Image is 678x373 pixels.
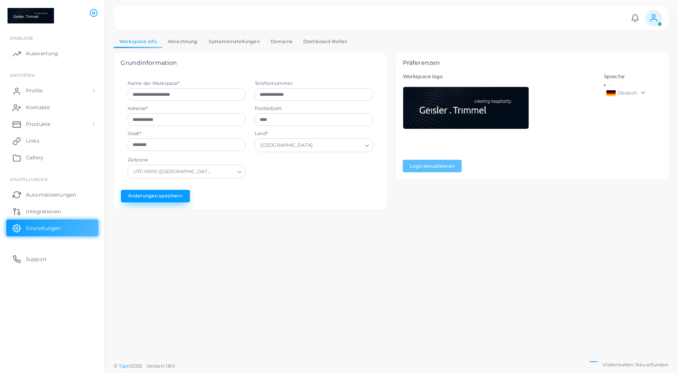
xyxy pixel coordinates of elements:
[26,120,50,128] span: Produkte
[603,361,669,368] span: Visitenkarten. Neu erfunden.
[128,80,179,87] label: Name der Workspace
[128,157,148,164] label: Zeitzone
[26,255,47,263] span: Support
[255,138,373,152] div: Search for option
[128,130,141,137] label: Stadt
[114,363,175,370] span: ©
[26,191,76,199] span: Automatisierungen
[6,203,98,220] a: Integrationen
[298,36,353,48] a: Dashboard-Rollen
[604,88,662,98] a: Deutsch
[315,141,362,150] input: Search for option
[146,363,175,369] span: Version: 1.8.0
[114,36,162,48] a: Workspace info
[6,250,98,267] a: Support
[203,36,265,48] a: Systemeinstellungen
[26,154,43,161] span: Gallery
[6,133,98,149] a: Links
[133,168,213,176] span: UTC+01:00 ([GEOGRAPHIC_DATA], [GEOGRAPHIC_DATA], [GEOGRAPHIC_DATA], [GEOGRAPHIC_DATA], War...
[26,208,61,215] span: Integrationen
[121,59,380,66] h4: Grundinformation
[403,74,595,79] h5: Workspace logo
[6,45,98,62] a: Auswertung
[6,99,98,116] a: Kontakte
[10,36,33,41] span: EINBLICKE
[128,105,148,112] label: Adresse
[26,137,39,145] span: Links
[255,105,373,112] label: Postleitzahl
[6,149,98,166] a: Gallery
[6,116,98,133] a: Produkte
[10,73,35,78] span: ENTITÄTEN
[215,167,235,176] input: Search for option
[26,87,43,95] span: Profile
[128,165,246,178] div: Search for option
[403,160,462,172] button: Logo aktualisieren
[10,177,47,182] span: Einstellungen
[119,363,131,369] a: Tapni
[162,36,203,48] a: Abrechnung
[26,104,50,111] span: Kontakte
[131,363,141,370] span: 2025
[604,74,662,79] h5: Sprache
[618,90,637,96] span: Deutsch
[6,186,98,203] a: Automatisierungen
[6,82,98,99] a: Profile
[26,50,58,57] span: Auswertung
[606,90,616,96] img: de
[26,225,61,232] span: Einstellungen
[259,141,314,150] span: [GEOGRAPHIC_DATA]
[403,59,662,66] h4: Präferenzen
[121,190,190,202] button: Änderungen speichern
[8,8,54,23] img: logo
[255,80,373,87] label: Telefonnummer
[265,36,298,48] a: Domains
[255,130,268,137] label: Land
[6,220,98,236] a: Einstellungen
